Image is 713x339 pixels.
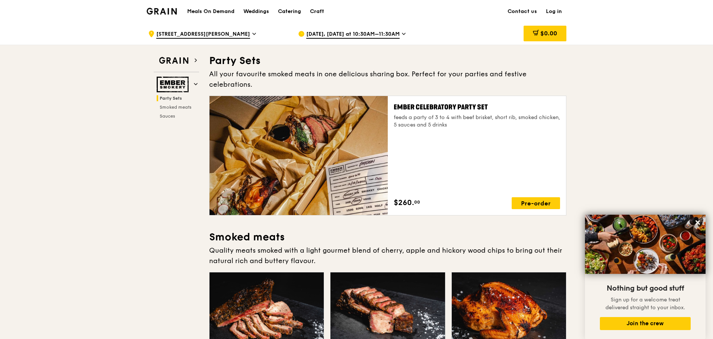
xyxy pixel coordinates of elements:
h1: Meals On Demand [187,8,234,15]
span: [DATE], [DATE] at 10:30AM–11:30AM [306,31,400,39]
span: [STREET_ADDRESS][PERSON_NAME] [156,31,250,39]
a: Weddings [239,0,274,23]
span: Smoked meats [160,105,191,110]
img: Ember Smokery web logo [157,77,191,92]
h3: Party Sets [209,54,566,67]
span: Party Sets [160,96,182,101]
span: 00 [414,199,420,205]
h3: Smoked meats [209,230,566,244]
a: Log in [541,0,566,23]
div: Quality meats smoked with a light gourmet blend of cherry, apple and hickory wood chips to bring ... [209,245,566,266]
span: Sign up for a welcome treat delivered straight to your inbox. [605,297,685,311]
a: Craft [306,0,329,23]
div: Weddings [243,0,269,23]
div: Ember Celebratory Party Set [394,102,560,112]
span: $0.00 [540,30,557,37]
span: $260. [394,197,414,208]
span: Sauces [160,113,175,119]
span: Nothing but good stuff [607,284,684,293]
img: DSC07876-Edit02-Large.jpeg [585,215,706,274]
a: Contact us [503,0,541,23]
div: Catering [278,0,301,23]
button: Close [692,217,704,228]
div: feeds a party of 3 to 4 with beef brisket, short rib, smoked chicken, 5 sauces and 5 drinks [394,114,560,129]
button: Join the crew [600,317,691,330]
img: Grain [147,8,177,15]
div: All your favourite smoked meats in one delicious sharing box. Perfect for your parties and festiv... [209,69,566,90]
a: Catering [274,0,306,23]
div: Pre-order [512,197,560,209]
img: Grain web logo [157,54,191,67]
div: Craft [310,0,324,23]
